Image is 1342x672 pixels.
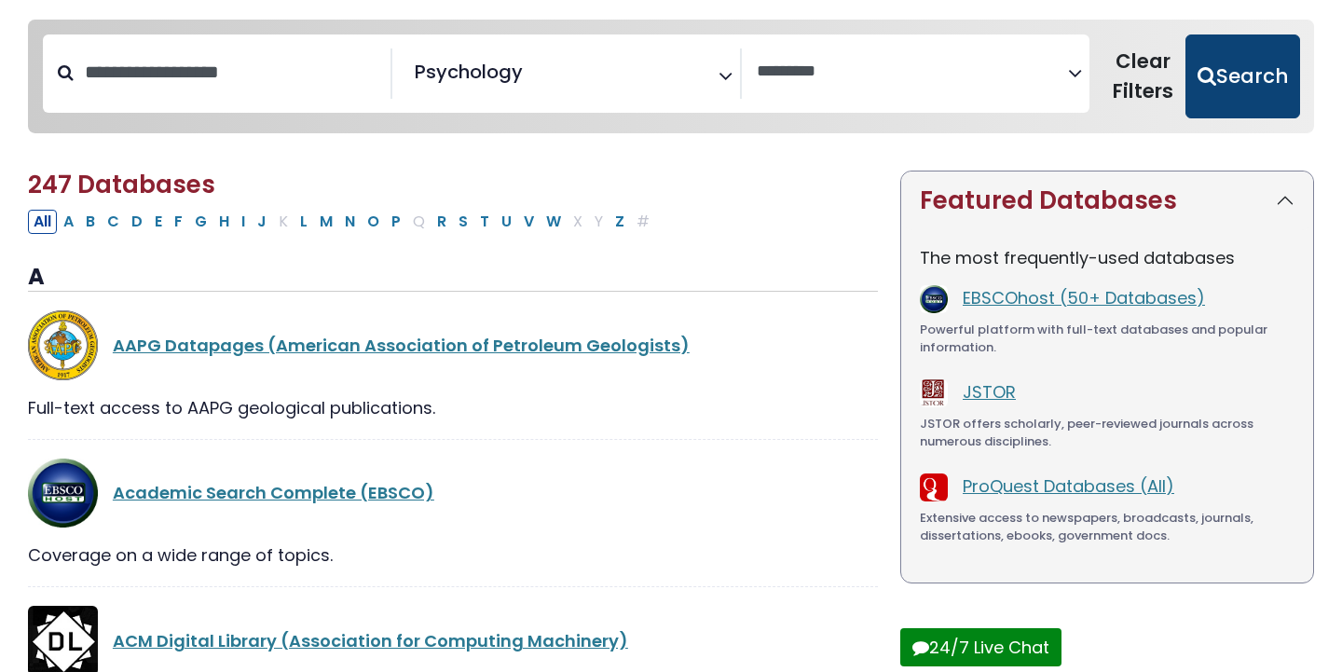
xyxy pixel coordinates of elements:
button: Filter Results C [102,210,125,234]
a: EBSCOhost (50+ Databases) [963,286,1205,309]
nav: Search filters [28,20,1314,133]
span: 247 Databases [28,168,215,201]
button: Filter Results H [213,210,235,234]
button: Filter Results E [149,210,168,234]
button: Filter Results W [541,210,567,234]
button: Filter Results L [294,210,313,234]
button: Filter Results A [58,210,79,234]
button: Filter Results I [236,210,251,234]
button: Submit for Search Results [1185,34,1300,118]
button: Filter Results S [453,210,473,234]
textarea: Search [757,62,1068,82]
button: Filter Results U [496,210,517,234]
h3: A [28,264,878,292]
button: Filter Results P [386,210,406,234]
a: AAPG Datapages (American Association of Petroleum Geologists) [113,334,690,357]
button: 24/7 Live Chat [900,628,1061,666]
a: JSTOR [963,380,1016,404]
button: Filter Results O [362,210,385,234]
div: JSTOR offers scholarly, peer-reviewed journals across numerous disciplines. [920,415,1294,451]
button: Filter Results D [126,210,148,234]
button: Filter Results V [518,210,540,234]
li: Psychology [407,58,523,86]
a: ACM Digital Library (Association for Computing Machinery) [113,629,628,652]
button: Featured Databases [901,171,1313,230]
input: Search database by title or keyword [74,57,390,88]
div: Coverage on a wide range of topics. [28,542,878,568]
button: Filter Results Z [609,210,630,234]
a: Academic Search Complete (EBSCO) [113,481,434,504]
button: Filter Results J [252,210,272,234]
button: Filter Results N [339,210,361,234]
button: Clear Filters [1101,34,1185,118]
button: All [28,210,57,234]
div: Alpha-list to filter by first letter of database name [28,209,657,232]
button: Filter Results M [314,210,338,234]
button: Filter Results T [474,210,495,234]
div: Extensive access to newspapers, broadcasts, journals, dissertations, ebooks, government docs. [920,509,1294,545]
button: Filter Results B [80,210,101,234]
div: Powerful platform with full-text databases and popular information. [920,321,1294,357]
textarea: Search [527,68,540,88]
a: ProQuest Databases (All) [963,474,1174,498]
p: The most frequently-used databases [920,245,1294,270]
button: Filter Results R [431,210,452,234]
span: Psychology [415,58,523,86]
button: Filter Results G [189,210,212,234]
button: Filter Results F [169,210,188,234]
div: Full-text access to AAPG geological publications. [28,395,878,420]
